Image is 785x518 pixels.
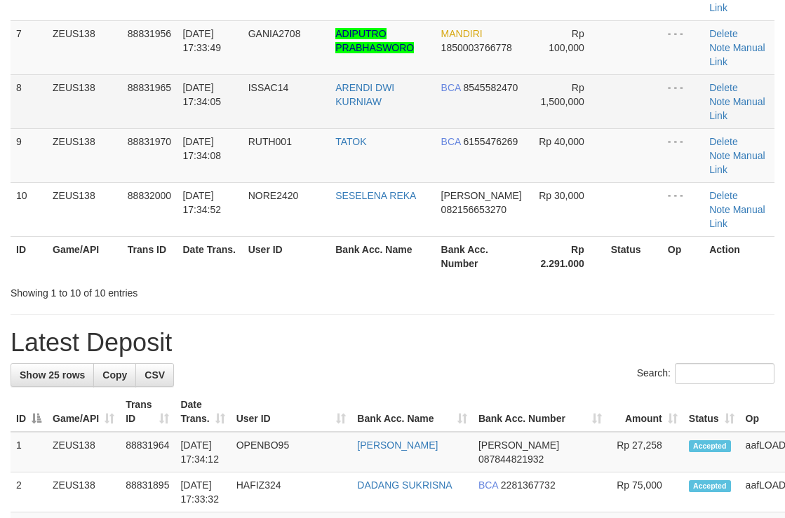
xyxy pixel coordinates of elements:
td: 88831895 [120,472,175,512]
span: BCA [478,479,498,491]
td: ZEUS138 [47,472,120,512]
span: 88831970 [128,136,171,147]
td: ZEUS138 [47,20,122,74]
span: GANIA2708 [248,28,301,39]
span: [PERSON_NAME] [478,439,559,451]
td: HAFIZ324 [231,472,352,512]
span: BCA [441,136,461,147]
th: Status: activate to sort column ascending [683,392,740,432]
th: Op [662,236,704,276]
label: Search: [637,363,774,384]
h1: Latest Deposit [11,329,774,357]
th: Bank Acc. Number: activate to sort column ascending [473,392,608,432]
th: Game/API [47,236,122,276]
td: [DATE] 17:33:32 [175,472,230,512]
span: Copy 8545582470 to clipboard [464,82,518,93]
th: Bank Acc. Number [436,236,529,276]
span: Copy 1850003766778 to clipboard [441,42,512,53]
td: - - - [662,20,704,74]
td: ZEUS138 [47,432,120,472]
th: Trans ID: activate to sort column ascending [120,392,175,432]
a: Delete [709,28,737,39]
a: Copy [93,363,136,387]
span: Copy 2281367732 to clipboard [501,479,556,491]
th: Status [605,236,662,276]
a: SESELENA REKA [335,190,416,201]
th: Date Trans. [177,236,242,276]
span: BCA [441,82,461,93]
span: Copy 087844821932 to clipboard [478,454,544,465]
span: ISSAC14 [248,82,289,93]
a: CSV [135,363,174,387]
span: RUTH001 [248,136,292,147]
a: Delete [709,190,737,201]
td: 1 [11,432,47,472]
a: Manual Link [709,42,765,67]
input: Search: [675,363,774,384]
span: Accepted [689,480,731,492]
td: ZEUS138 [47,128,122,182]
span: Show 25 rows [20,369,85,381]
span: NORE2420 [248,190,299,201]
th: ID: activate to sort column descending [11,392,47,432]
span: Rp 40,000 [539,136,584,147]
th: Game/API: activate to sort column ascending [47,392,120,432]
th: Bank Acc. Name [330,236,435,276]
div: Showing 1 to 10 of 10 entries [11,280,316,300]
span: Rp 1,500,000 [540,82,584,107]
td: - - - [662,128,704,182]
span: [DATE] 17:33:49 [182,28,221,53]
td: OPENBO95 [231,432,352,472]
td: ZEUS138 [47,74,122,128]
td: ZEUS138 [47,182,122,236]
span: 88832000 [128,190,171,201]
a: Manual Link [709,150,765,175]
span: MANDIRI [441,28,483,39]
span: Copy [102,369,127,381]
span: [DATE] 17:34:52 [182,190,221,215]
a: Manual Link [709,204,765,229]
span: [PERSON_NAME] [441,190,522,201]
th: Date Trans.: activate to sort column ascending [175,392,230,432]
td: Rp 75,000 [608,472,683,512]
td: - - - [662,182,704,236]
span: [DATE] 17:34:08 [182,136,221,161]
td: 10 [11,182,47,236]
a: ARENDI DWI KURNIAW [335,82,394,107]
th: User ID: activate to sort column ascending [231,392,352,432]
span: Rp 30,000 [539,190,584,201]
a: Note [709,204,730,215]
td: 7 [11,20,47,74]
a: Delete [709,136,737,147]
td: - - - [662,74,704,128]
td: 88831964 [120,432,175,472]
span: Copy 082156653270 to clipboard [441,204,506,215]
span: [DATE] 17:34:05 [182,82,221,107]
span: Copy 6155476269 to clipboard [464,136,518,147]
span: Accepted [689,440,731,452]
a: Note [709,42,730,53]
th: Amount: activate to sort column ascending [608,392,683,432]
a: Note [709,96,730,107]
td: Rp 27,258 [608,432,683,472]
a: Show 25 rows [11,363,94,387]
a: Manual Link [709,96,765,121]
td: 8 [11,74,47,128]
a: Note [709,150,730,161]
a: [PERSON_NAME] [357,439,438,451]
a: Delete [709,82,737,93]
th: Bank Acc. Name: activate to sort column ascending [351,392,473,432]
span: 88831965 [128,82,171,93]
th: User ID [243,236,330,276]
th: Trans ID [122,236,177,276]
td: 9 [11,128,47,182]
a: TATOK [335,136,366,147]
span: 88831956 [128,28,171,39]
th: Rp 2.291.000 [529,236,605,276]
span: Rp 100,000 [549,28,584,53]
a: ADIPUTRO PRABHASWORO [335,28,414,53]
a: DADANG SUKRISNA [357,479,452,491]
th: Action [704,236,774,276]
td: [DATE] 17:34:12 [175,432,230,472]
span: CSV [145,369,165,381]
